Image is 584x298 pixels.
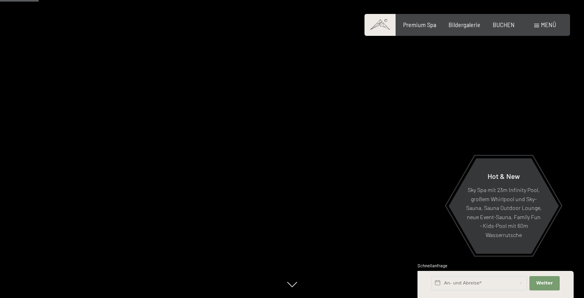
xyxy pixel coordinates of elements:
a: Hot & New Sky Spa mit 23m Infinity Pool, großem Whirlpool und Sky-Sauna, Sauna Outdoor Lounge, ne... [448,158,559,254]
a: Premium Spa [403,22,436,28]
p: Sky Spa mit 23m Infinity Pool, großem Whirlpool und Sky-Sauna, Sauna Outdoor Lounge, neue Event-S... [466,186,542,240]
button: Weiter [529,276,560,290]
a: BUCHEN [493,22,515,28]
span: Menü [541,22,556,28]
span: Weiter [536,280,553,286]
span: Schnellanfrage [417,263,447,268]
span: Hot & New [488,172,520,180]
a: Bildergalerie [449,22,480,28]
